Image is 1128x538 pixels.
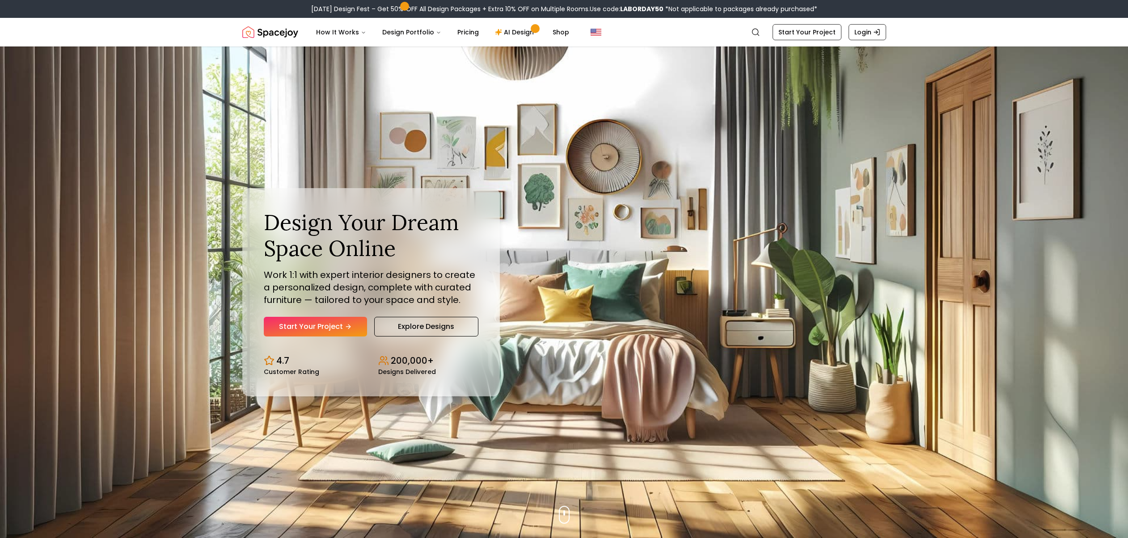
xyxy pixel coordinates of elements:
small: Customer Rating [264,369,319,375]
a: Shop [545,23,576,41]
a: Pricing [450,23,486,41]
button: How It Works [309,23,373,41]
p: 4.7 [276,354,289,367]
nav: Global [242,18,886,46]
a: Start Your Project [264,317,367,336]
img: Spacejoy Logo [242,23,298,41]
a: Start Your Project [773,24,841,40]
div: [DATE] Design Fest – Get 50% OFF All Design Packages + Extra 10% OFF on Multiple Rooms. [311,4,817,13]
div: Design stats [264,347,478,375]
a: Explore Designs [374,317,478,336]
nav: Main [309,23,576,41]
h1: Design Your Dream Space Online [264,210,478,261]
p: 200,000+ [391,354,434,367]
span: Use code: [590,4,663,13]
a: AI Design [488,23,544,41]
button: Design Portfolio [375,23,448,41]
b: LABORDAY50 [620,4,663,13]
p: Work 1:1 with expert interior designers to create a personalized design, complete with curated fu... [264,269,478,306]
span: *Not applicable to packages already purchased* [663,4,817,13]
a: Spacejoy [242,23,298,41]
small: Designs Delivered [378,369,436,375]
img: United States [591,27,601,38]
a: Login [849,24,886,40]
